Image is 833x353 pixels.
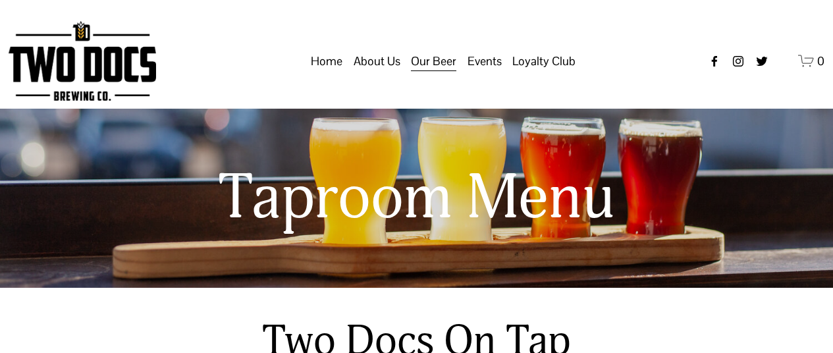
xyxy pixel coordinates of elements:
[9,21,156,101] img: Two Docs Brewing Co.
[512,49,576,74] a: folder dropdown
[354,49,400,74] a: folder dropdown
[411,50,456,72] span: Our Beer
[411,49,456,74] a: folder dropdown
[354,50,400,72] span: About Us
[732,55,745,68] a: instagram-unauth
[817,53,824,68] span: 0
[708,55,721,68] a: Facebook
[512,50,576,72] span: Loyalty Club
[468,49,502,74] a: folder dropdown
[468,50,502,72] span: Events
[755,55,768,68] a: twitter-unauth
[111,163,723,232] h1: Taproom Menu
[798,53,825,69] a: 0 items in cart
[311,49,342,74] a: Home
